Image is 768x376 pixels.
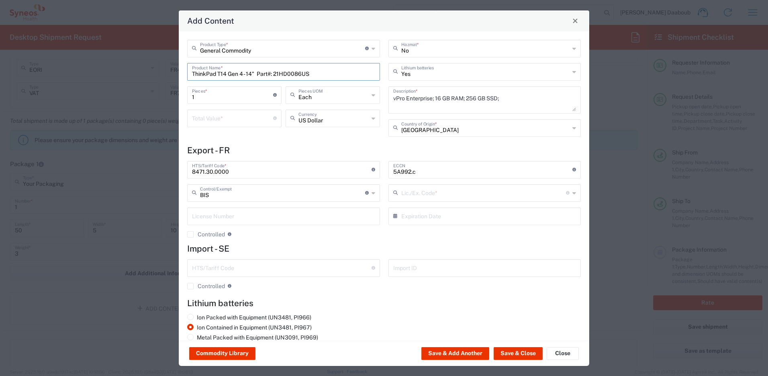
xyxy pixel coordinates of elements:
[187,283,225,289] label: Controlled
[187,334,318,341] label: Metal Packed with Equipment (UN3091, PI969)
[187,231,225,238] label: Controlled
[187,15,234,26] h4: Add Content
[494,347,543,360] button: Save & Close
[187,298,581,308] h4: Lithium batteries
[187,324,312,331] label: Ion Contained in Equipment (UN3481, PI967)
[187,244,581,254] h4: Import - SE
[421,347,489,360] button: Save & Add Another
[187,145,581,155] h4: Export - FR
[187,314,311,321] label: Ion Packed with Equipment (UN3481, PI966)
[547,347,579,360] button: Close
[189,347,255,360] button: Commodity Library
[570,15,581,26] button: Close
